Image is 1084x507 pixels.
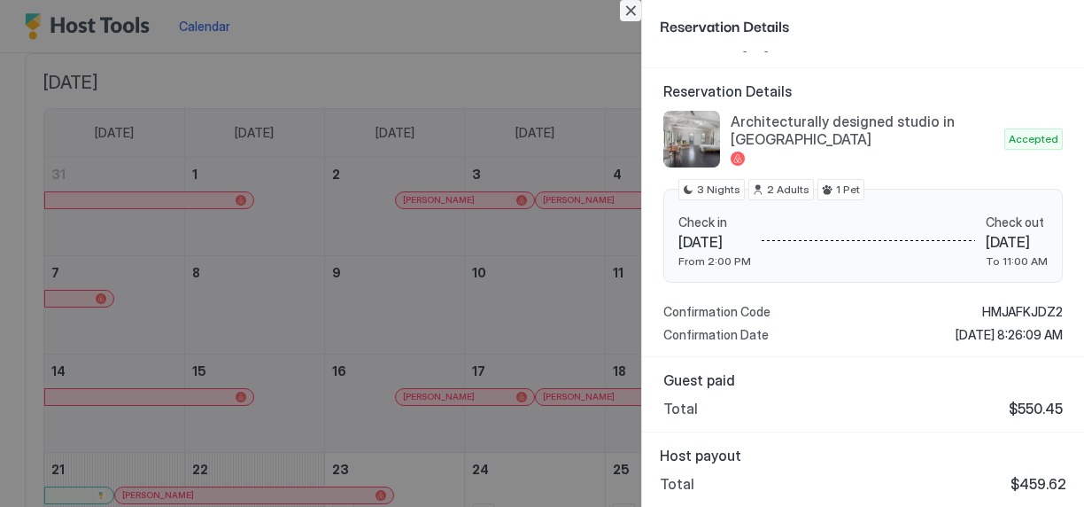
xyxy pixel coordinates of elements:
span: HMJAFKJDZ2 [982,304,1063,320]
span: [DATE] 8:26:09 AM [956,327,1063,343]
span: Total [663,400,698,417]
span: [DATE] [678,233,751,251]
span: [DATE] [986,233,1048,251]
span: Accepted [1009,131,1058,147]
div: listing image [663,111,720,168]
span: $459.62 [1010,475,1066,493]
span: Reservation Details [660,14,1063,36]
span: Reservation Details [663,82,1063,100]
span: Check in [678,214,751,230]
span: Host payout [660,447,1066,464]
span: Guest paid [663,371,1063,389]
span: To 11:00 AM [986,254,1048,268]
span: $550.45 [1009,400,1063,417]
span: 1 Pet [836,182,860,198]
span: 3 Nights [697,182,740,198]
span: Check out [986,214,1048,230]
span: Total [660,475,694,493]
span: Confirmation Code [663,304,770,320]
span: From 2:00 PM [678,254,751,268]
span: Confirmation Date [663,327,769,343]
span: 2 Adults [767,182,809,198]
span: Architecturally designed studio in [GEOGRAPHIC_DATA] [731,113,997,148]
